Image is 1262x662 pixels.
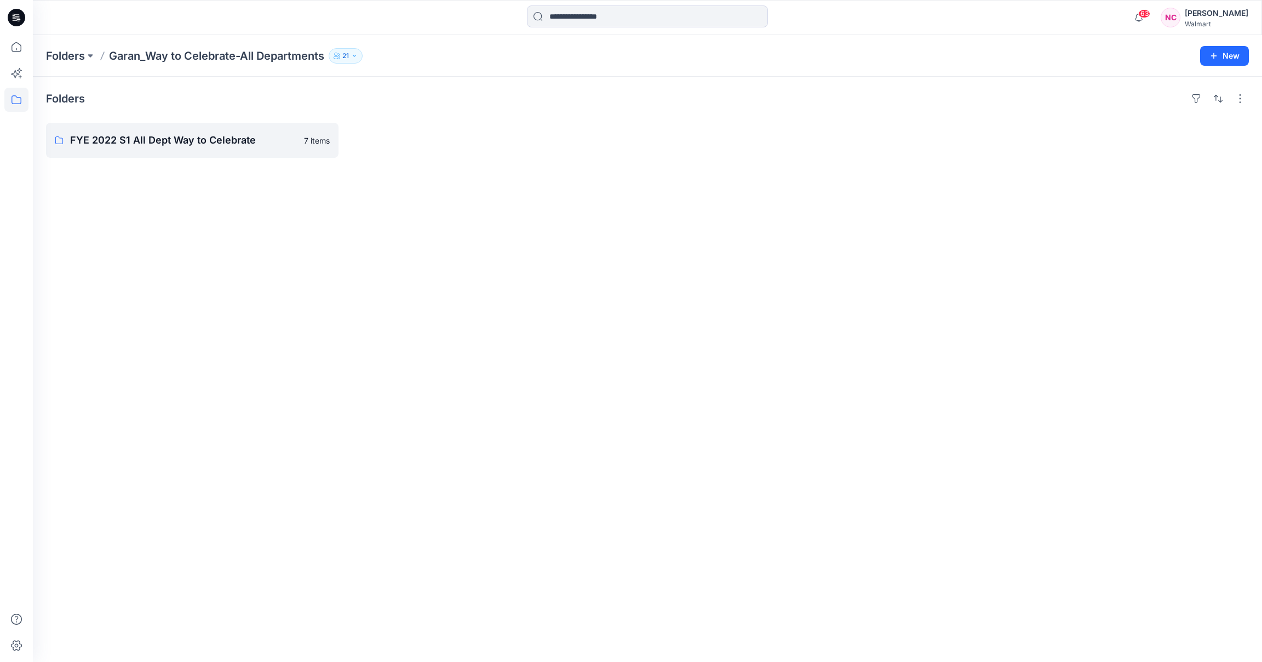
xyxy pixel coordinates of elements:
[1138,9,1150,18] span: 63
[1200,46,1249,66] button: New
[109,48,324,64] p: Garan_Way to Celebrate-All Departments
[46,48,85,64] a: Folders
[46,123,339,158] a: FYE 2022 S1 All Dept Way to Celebrate7 items
[46,92,85,105] h4: Folders
[1185,20,1248,28] div: Walmart
[70,133,297,148] p: FYE 2022 S1 All Dept Way to Celebrate
[1161,8,1180,27] div: NC
[329,48,363,64] button: 21
[1185,7,1248,20] div: [PERSON_NAME]
[304,135,330,146] p: 7 items
[342,50,349,62] p: 21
